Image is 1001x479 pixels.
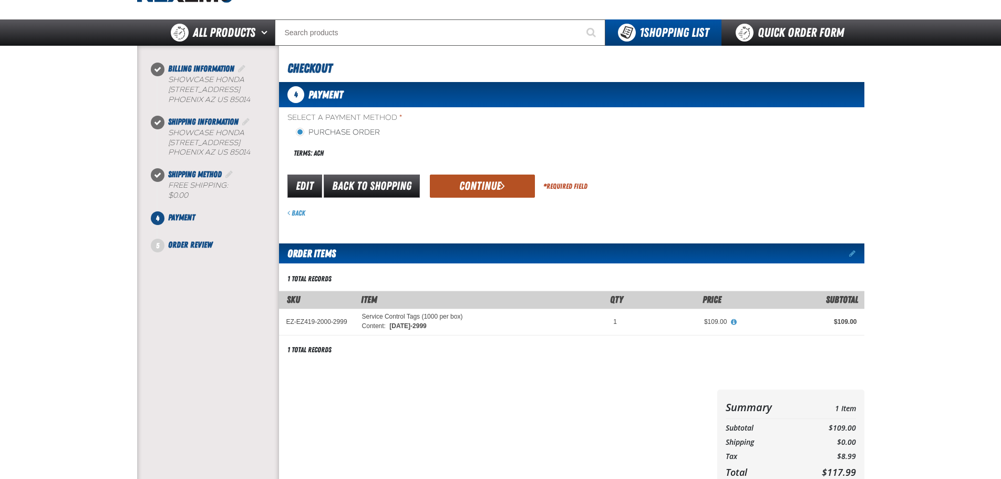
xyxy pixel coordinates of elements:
[257,19,275,46] button: Open All Products pages
[168,117,239,127] span: Shipping Information
[287,274,332,284] div: 1 total records
[579,19,605,46] button: Start Searching
[800,435,855,450] td: $0.00
[800,421,855,435] td: $109.00
[800,398,855,416] td: 1 Item
[168,169,222,179] span: Shipping Method
[205,95,215,104] span: AZ
[727,318,740,327] button: View All Prices for Service Control Tags (1000 per box)
[726,450,801,464] th: Tax
[639,25,644,40] strong: 1
[230,148,250,157] bdo: 85014
[605,19,721,46] button: You have 1 Shopping List. Open to view details
[168,181,279,201] div: Free Shipping:
[324,175,420,198] a: Back to Shopping
[287,175,322,198] a: Edit
[158,211,279,239] li: Payment. Step 4 of 5. Not Completed
[217,95,228,104] span: US
[158,168,279,211] li: Shipping Method. Step 3 of 5. Completed
[296,128,380,138] label: Purchase Order
[632,318,727,326] div: $109.00
[279,243,336,263] h2: Order Items
[287,61,332,76] span: Checkout
[287,294,300,305] a: SKU
[721,19,864,46] a: Quick Order Form
[703,294,721,305] span: Price
[287,345,332,355] div: 1 total records
[193,23,255,42] span: All Products
[362,322,387,330] span: Content:
[296,128,304,136] input: Purchase Order
[822,466,856,478] span: $117.99
[168,95,203,104] span: PHOENIX
[388,322,426,330] span: [DATE]-2999
[168,212,195,222] span: Payment
[236,64,247,74] a: Edit Billing Information
[279,309,355,335] td: EZ-EZ419-2000-2999
[613,318,617,325] span: 1
[230,95,250,104] bdo: 85014
[168,148,203,157] span: PHOENIX
[168,138,240,147] span: [STREET_ADDRESS]
[168,240,212,250] span: Order Review
[168,85,240,94] span: [STREET_ADDRESS]
[543,181,587,191] div: Required Field
[430,175,535,198] button: Continue
[168,75,244,84] span: Showcase Honda
[361,294,377,305] span: Item
[287,113,572,123] span: Select a Payment Method
[800,450,855,464] td: $8.99
[158,63,279,116] li: Billing Information. Step 1 of 5. Completed
[151,239,164,252] span: 5
[610,294,623,305] span: Qty
[168,191,188,200] strong: $0.00
[726,398,801,416] th: Summary
[287,142,572,165] div: Terms: ACH
[217,148,228,157] span: US
[726,435,801,450] th: Shipping
[849,250,864,257] a: Edit items
[275,19,605,46] input: Search
[726,421,801,435] th: Subtotal
[241,117,251,127] a: Edit Shipping Information
[158,116,279,169] li: Shipping Information. Step 2 of 5. Completed
[158,239,279,251] li: Order Review. Step 5 of 5. Not Completed
[287,209,305,217] a: Back
[639,25,709,40] span: Shopping List
[151,211,164,225] span: 4
[741,318,856,326] div: $109.00
[205,148,215,157] span: AZ
[308,88,343,101] span: Payment
[168,64,234,74] span: Billing Information
[287,86,304,103] span: 4
[826,294,858,305] span: Subtotal
[224,169,234,179] a: Edit Shipping Method
[150,63,279,251] nav: Checkout steps. Current step is Payment. Step 4 of 5
[362,313,463,321] a: Service Control Tags (1000 per box)
[168,128,244,137] span: Showcase Honda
